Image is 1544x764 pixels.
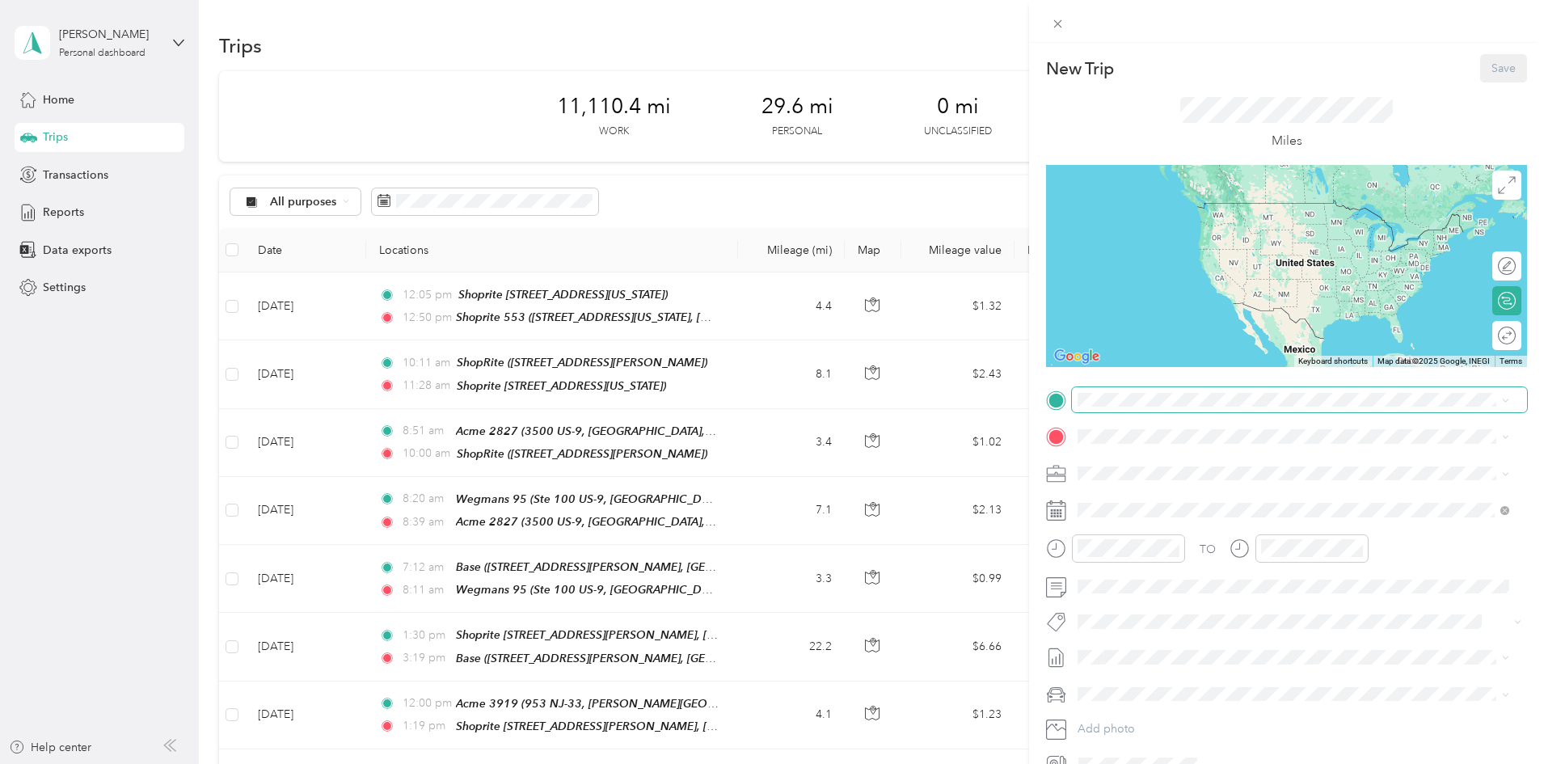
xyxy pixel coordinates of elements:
span: Map data ©2025 Google, INEGI [1377,357,1490,365]
button: Add photo [1072,718,1527,741]
img: Google [1050,346,1103,367]
a: Open this area in Google Maps (opens a new window) [1050,346,1103,367]
button: Keyboard shortcuts [1298,356,1368,367]
iframe: Everlance-gr Chat Button Frame [1453,673,1544,764]
p: New Trip [1046,57,1114,80]
p: Miles [1272,131,1302,151]
div: TO [1200,541,1216,558]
